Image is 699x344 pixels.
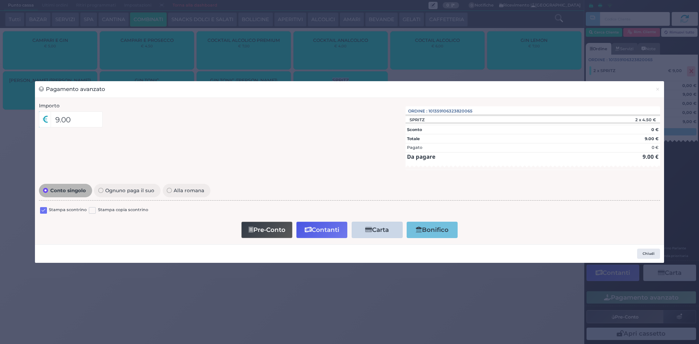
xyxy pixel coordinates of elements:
strong: Totale [407,136,420,141]
span: Alla romana [172,188,206,193]
strong: Da pagare [407,153,435,160]
div: SPRITZ [406,117,428,122]
strong: Sconto [407,127,422,132]
button: Contanti [296,222,347,238]
strong: 0 € [651,127,659,132]
strong: 9.00 € [643,153,659,160]
strong: 9.00 € [645,136,659,141]
span: Conto singolo [48,188,88,193]
button: Bonifico [407,222,458,238]
button: Chiudi [637,249,660,259]
div: Pagato [407,145,422,151]
input: Es. 30.99 [51,111,103,127]
span: Ordine : [408,108,427,114]
label: Stampa copia scontrino [98,207,148,214]
h3: Pagamento avanzato [39,85,105,94]
label: Importo [39,102,60,109]
div: 0 € [652,145,659,151]
button: Pre-Conto [241,222,292,238]
button: Carta [352,222,403,238]
span: Ognuno paga il suo [103,188,157,193]
div: 2 x 4.50 € [596,117,660,122]
button: Chiudi [651,81,664,98]
span: × [655,85,660,93]
span: 101359106323820065 [429,108,473,114]
label: Stampa scontrino [49,207,87,214]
